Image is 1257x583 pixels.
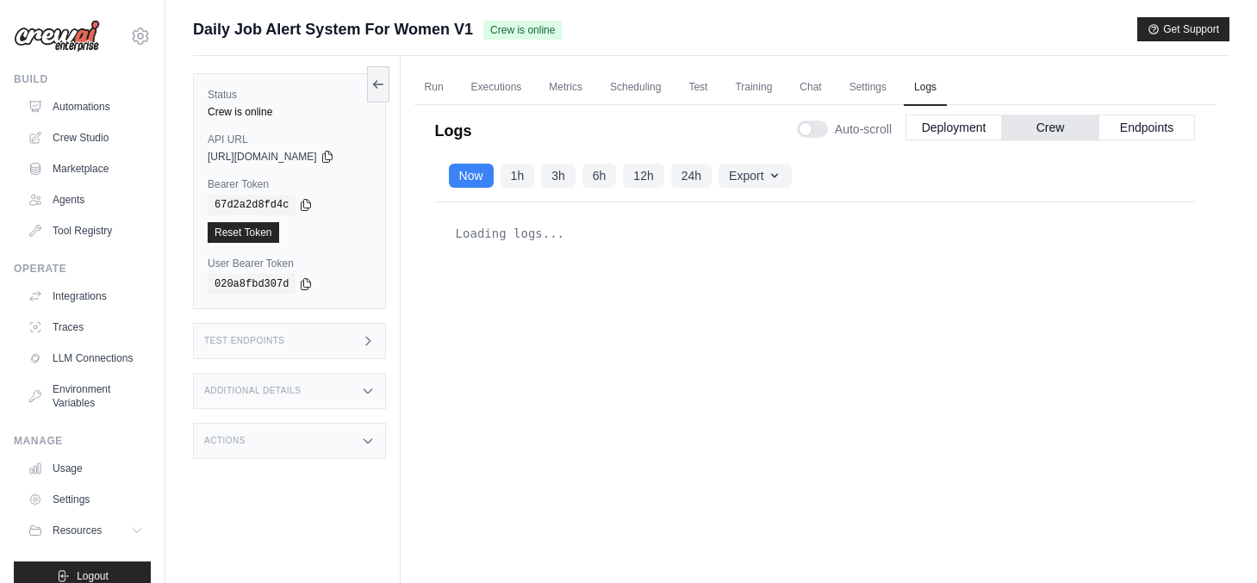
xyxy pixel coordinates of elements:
[14,434,151,448] div: Manage
[21,517,151,544] button: Resources
[21,93,151,121] a: Automations
[789,70,831,106] a: Chat
[541,164,576,188] button: 3h
[905,115,1002,140] button: Deployment
[14,72,151,86] div: Build
[53,524,102,537] span: Resources
[21,217,151,245] a: Tool Registry
[208,257,371,270] label: User Bearer Token
[77,569,109,583] span: Logout
[204,436,246,446] h3: Actions
[600,70,671,106] a: Scheduling
[208,274,296,295] code: 020a8fbd307d
[208,133,371,146] label: API URL
[204,386,301,396] h3: Additional Details
[671,164,712,188] button: 24h
[904,70,947,106] a: Logs
[208,88,371,102] label: Status
[193,17,473,41] span: Daily Job Alert System For Women V1
[21,313,151,341] a: Traces
[1098,115,1195,140] button: Endpoints
[21,186,151,214] a: Agents
[1002,115,1098,140] button: Crew
[208,195,296,215] code: 67d2a2d8fd4c
[449,164,494,188] button: Now
[1171,500,1257,583] iframe: Chat Widget
[725,70,782,106] a: Training
[414,70,454,106] a: Run
[21,155,151,183] a: Marketplace
[1137,17,1229,41] button: Get Support
[14,262,151,276] div: Operate
[483,21,562,40] span: Crew is online
[208,105,371,119] div: Crew is online
[21,124,151,152] a: Crew Studio
[449,216,1181,251] div: Loading logs...
[835,121,892,138] span: Auto-scroll
[501,164,535,188] button: 1h
[582,164,617,188] button: 6h
[21,455,151,482] a: Usage
[461,70,532,106] a: Executions
[623,164,663,188] button: 12h
[208,222,279,243] a: Reset Token
[204,336,285,346] h3: Test Endpoints
[435,119,472,143] p: Logs
[719,164,791,188] button: Export
[678,70,718,106] a: Test
[21,486,151,513] a: Settings
[839,70,897,106] a: Settings
[21,282,151,310] a: Integrations
[208,177,371,191] label: Bearer Token
[21,375,151,417] a: Environment Variables
[14,20,100,53] img: Logo
[21,344,151,372] a: LLM Connections
[208,150,317,164] span: [URL][DOMAIN_NAME]
[538,70,593,106] a: Metrics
